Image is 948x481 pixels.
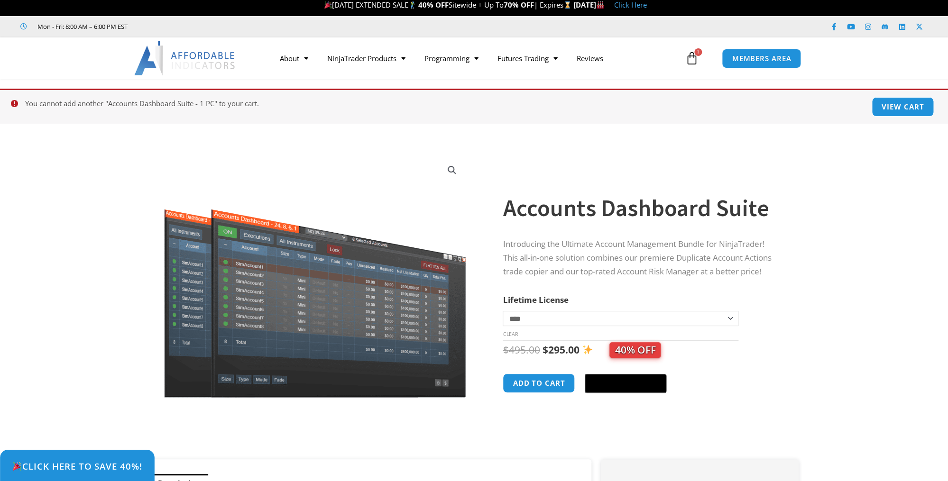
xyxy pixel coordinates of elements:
img: 🎉 [13,462,22,471]
img: 🏭 [597,1,604,9]
a: 1 [671,45,713,72]
iframe: Customer reviews powered by Trustpilot [141,22,283,31]
bdi: 495.00 [503,343,540,356]
img: ⌛ [564,1,571,9]
a: Programming [415,47,488,69]
label: Lifetime License [503,294,568,305]
span: 40% OFF [609,342,661,358]
a: Clear options [503,331,517,337]
img: Screenshot 2024-08-26 155710eeeee [163,154,468,398]
span: Click Here to save 40%! [12,462,142,471]
a: MEMBERS AREA [722,49,801,68]
span: 1 [694,48,702,56]
a: Reviews [567,47,613,69]
span: MEMBERS AREA [732,55,791,62]
button: Buy with GPay [585,374,666,393]
span: $ [542,343,548,356]
a: About [270,47,318,69]
button: Add to cart [503,373,575,393]
a: View cart [872,97,934,117]
img: ✨ [582,345,592,354]
a: View full-screen image gallery [443,162,460,179]
a: NinjaTrader Products [318,47,415,69]
h1: Accounts Dashboard Suite [503,191,780,225]
p: Introducing the Ultimate Account Management Bundle for NinjaTrader! This all-in-one solution comb... [503,237,780,279]
nav: Menu [270,47,683,69]
span: Mon - Fri: 8:00 AM – 6:00 PM EST [35,21,128,32]
img: 🎉 [324,1,331,9]
span: $ [503,343,508,356]
li: You cannot add another "Accounts Dashboard Suite - 1 PC" to your cart. [25,97,934,110]
iframe: PayPal Message 1 [503,406,780,414]
bdi: 295.00 [542,343,579,356]
img: LogoAI | Affordable Indicators – NinjaTrader [134,41,236,75]
a: Futures Trading [488,47,567,69]
img: 🏌️‍♂️ [409,1,416,9]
